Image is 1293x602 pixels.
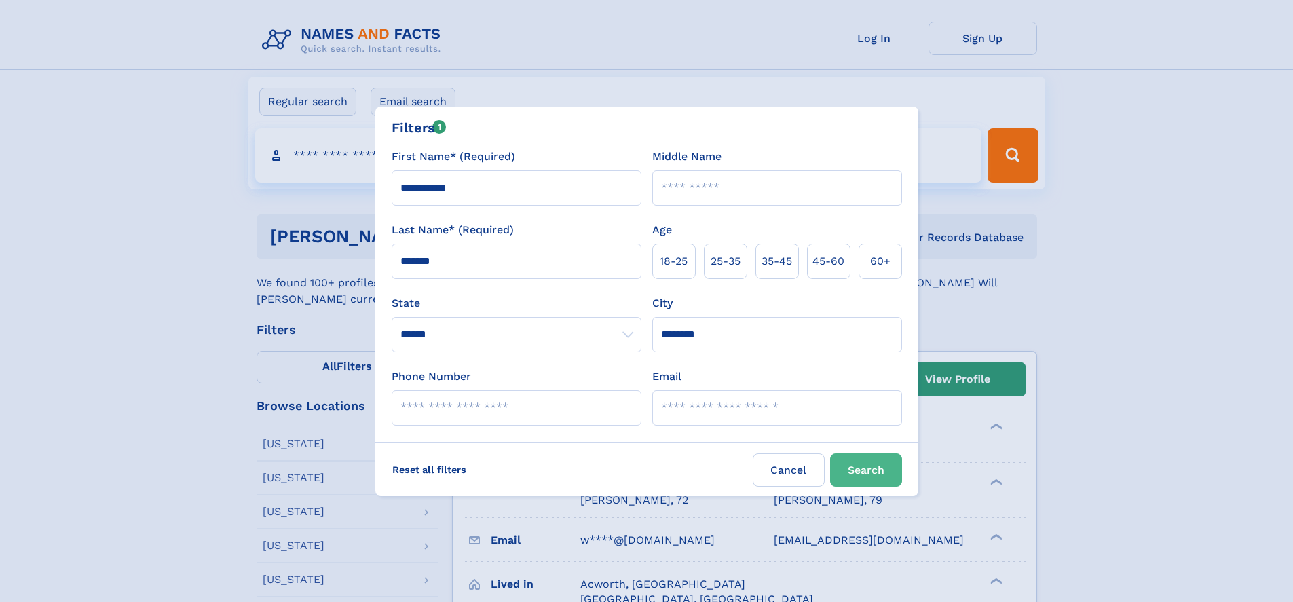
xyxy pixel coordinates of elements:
label: City [652,295,673,312]
span: 60+ [870,253,891,269]
label: Age [652,222,672,238]
label: Reset all filters [383,453,475,486]
label: Cancel [753,453,825,487]
label: First Name* (Required) [392,149,515,165]
span: 25‑35 [711,253,741,269]
label: State [392,295,641,312]
label: Email [652,369,681,385]
span: 45‑60 [812,253,844,269]
span: 18‑25 [660,253,688,269]
button: Search [830,453,902,487]
span: 35‑45 [762,253,792,269]
label: Last Name* (Required) [392,222,514,238]
div: Filters [392,117,447,138]
label: Middle Name [652,149,722,165]
label: Phone Number [392,369,471,385]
